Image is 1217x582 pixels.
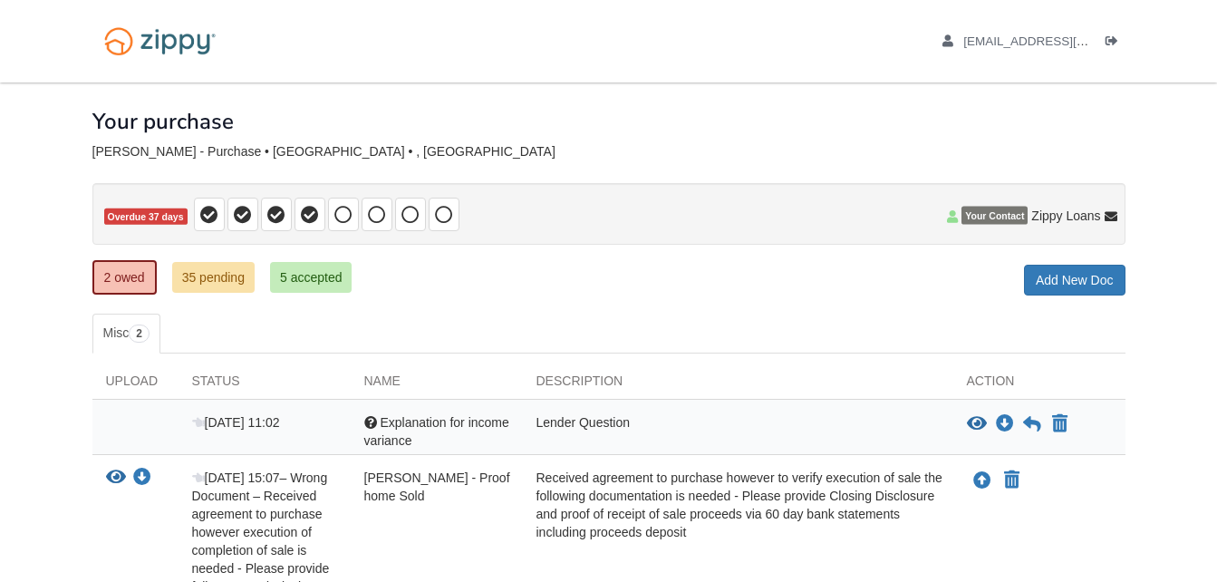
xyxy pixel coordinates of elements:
span: Explanation for income variance [364,415,509,448]
div: [PERSON_NAME] - Purchase • [GEOGRAPHIC_DATA] • , [GEOGRAPHIC_DATA] [92,144,1125,160]
div: Lender Question [523,413,953,450]
div: Name [351,372,523,399]
span: Your Contact [961,207,1028,225]
div: Action [953,372,1125,399]
div: Description [523,372,953,399]
img: Logo [92,18,227,64]
button: View Explanation for income variance [967,415,987,433]
span: Zippy Loans [1031,207,1100,225]
button: View Laura Somers - Proof home Sold [106,469,126,488]
button: Declare Explanation for income variance not applicable [1050,413,1069,435]
a: edit profile [942,34,1172,53]
div: Upload [92,372,179,399]
a: 5 accepted [270,262,353,293]
span: [DATE] 15:07 [192,470,280,485]
a: Log out [1106,34,1125,53]
a: Download Explanation for income variance [996,417,1014,432]
span: [PERSON_NAME] - Proof home Sold [364,470,510,503]
h1: Your purchase [92,110,234,133]
a: 35 pending [172,262,255,293]
button: Upload Laura Somers - Proof home Sold [971,469,993,492]
span: salgadoql@gmail.com [963,34,1171,48]
span: Overdue 37 days [104,209,188,226]
a: Misc [92,314,160,354]
span: [DATE] 11:02 [192,415,280,430]
a: 2 owed [92,260,157,295]
div: Status [179,372,351,399]
span: 2 [129,325,150,343]
a: Add New Doc [1024,265,1125,296]
button: Declare Laura Somers - Proof home Sold not applicable [1002,470,1021,491]
a: Download Laura Somers - Proof home Sold [133,471,151,486]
